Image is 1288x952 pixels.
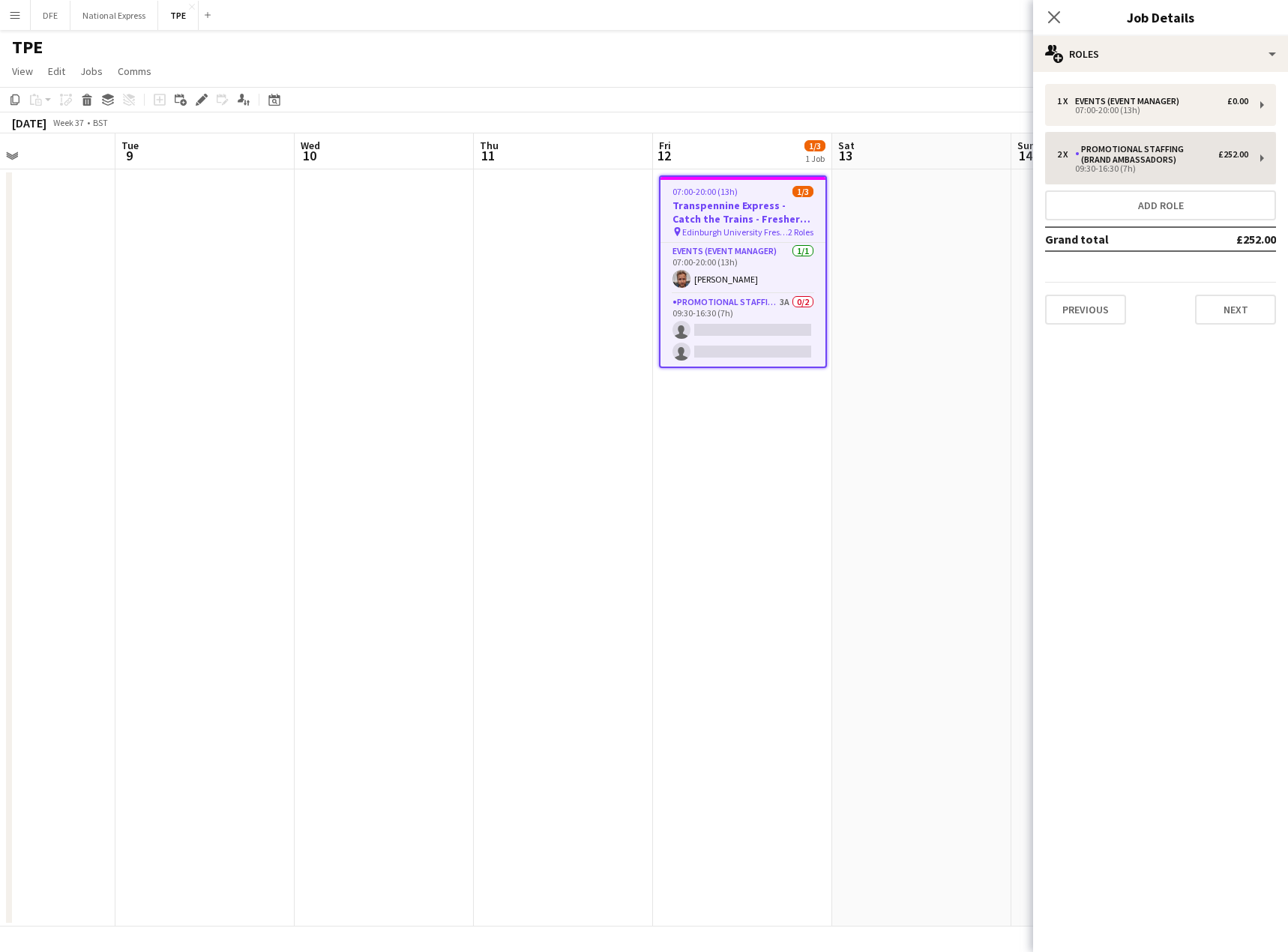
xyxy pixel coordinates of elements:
[788,226,813,238] span: 2 Roles
[12,64,33,78] span: View
[1187,227,1276,251] td: £252.00
[1033,36,1288,72] div: Roles
[1057,165,1248,172] div: 09:30-16:30 (7h)
[682,226,788,238] span: Edinburgh University Freshers Fair
[660,243,825,294] app-card-role: Events (Event Manager)1/107:00-20:00 (13h)[PERSON_NAME]
[80,64,103,78] span: Jobs
[12,115,46,130] div: [DATE]
[1195,295,1276,325] button: Next
[478,147,499,164] span: 11
[1017,139,1035,152] span: Sun
[672,186,738,197] span: 07:00-20:00 (13h)
[301,139,320,152] span: Wed
[838,139,855,152] span: Sat
[298,147,320,164] span: 10
[1045,295,1126,325] button: Previous
[1045,190,1276,220] button: Add role
[119,147,139,164] span: 9
[121,139,139,152] span: Tue
[1227,96,1248,106] div: £0.00
[1033,7,1288,27] h3: Job Details
[659,139,671,152] span: Fri
[804,140,825,151] span: 1/3
[1045,227,1187,251] td: Grand total
[74,61,109,81] a: Jobs
[1218,149,1248,160] div: £252.00
[1075,96,1185,106] div: Events (Event Manager)
[1057,149,1075,160] div: 2 x
[1075,144,1218,165] div: Promotional Staffing (Brand Ambassadors)
[657,147,671,164] span: 12
[118,64,151,78] span: Comms
[660,199,825,226] h3: Transpennine Express - Catch the Trains - Freshers Tour
[792,186,813,197] span: 1/3
[49,117,87,128] span: Week 37
[805,153,825,164] div: 1 Job
[112,61,157,81] a: Comms
[660,294,825,367] app-card-role: Promotional Staffing (Brand Ambassadors)3A0/209:30-16:30 (7h)
[1057,106,1248,114] div: 07:00-20:00 (13h)
[12,36,43,58] h1: TPE
[31,1,70,30] button: DFE
[1057,96,1075,106] div: 1 x
[70,1,158,30] button: National Express
[93,117,108,128] div: BST
[48,64,65,78] span: Edit
[42,61,71,81] a: Edit
[158,1,199,30] button: TPE
[659,175,827,368] app-job-card: 07:00-20:00 (13h)1/3Transpennine Express - Catch the Trains - Freshers Tour Edinburgh University ...
[1015,147,1035,164] span: 14
[480,139,499,152] span: Thu
[836,147,855,164] span: 13
[6,61,39,81] a: View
